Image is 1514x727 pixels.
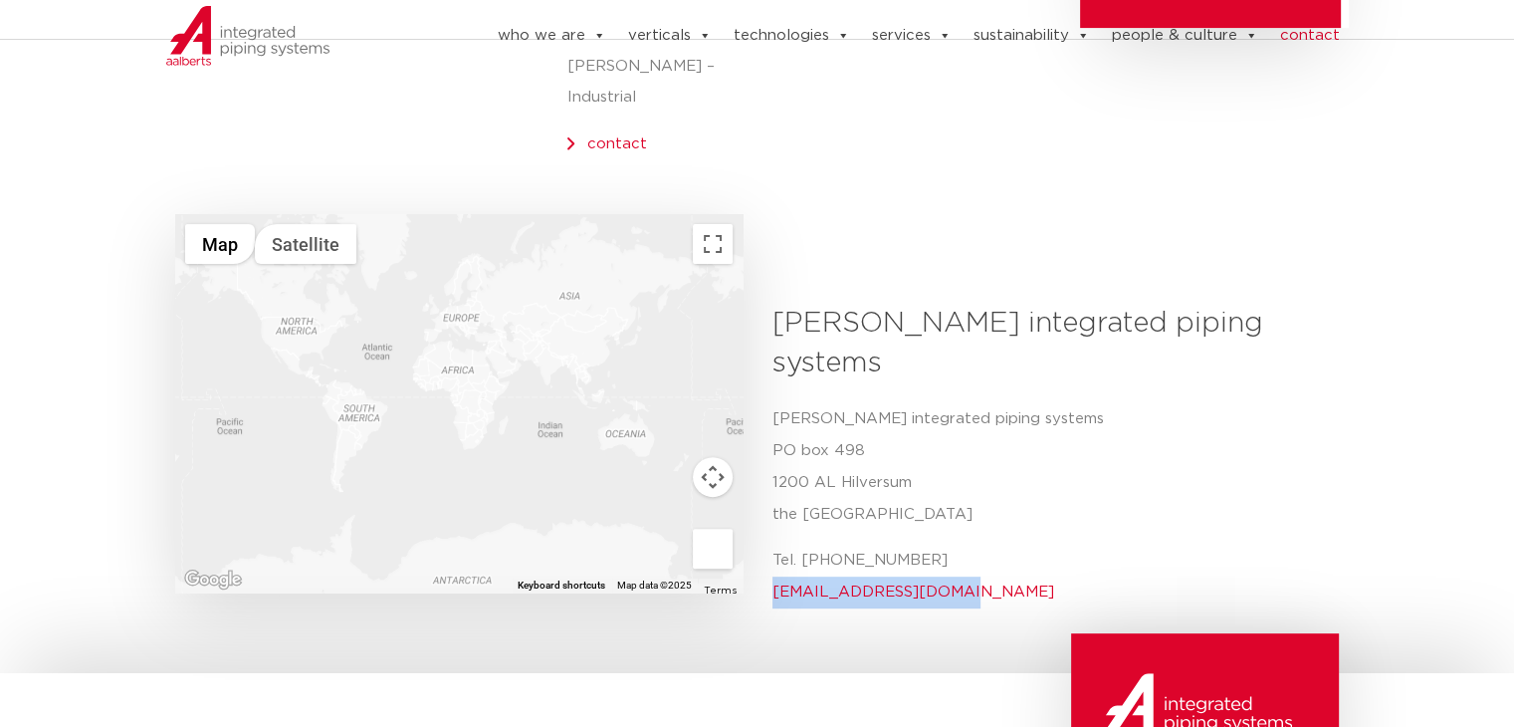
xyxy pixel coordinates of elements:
[255,224,356,264] button: Show satellite imagery
[871,16,951,56] a: services
[627,16,711,56] a: verticals
[772,403,1325,531] p: [PERSON_NAME] integrated piping systems PO box 498 1200 AL Hilversum the [GEOGRAPHIC_DATA]
[772,304,1325,383] h3: [PERSON_NAME] integrated piping systems
[704,586,737,596] a: Terms (opens in new tab)
[497,16,605,56] a: who we are
[1111,16,1257,56] a: people & culture
[617,580,692,591] span: Map data ©2025
[693,457,733,497] button: Map camera controls
[693,529,733,569] button: Drag Pegman onto the map to open Street View
[733,16,849,56] a: technologies
[973,16,1089,56] a: sustainability
[185,224,255,264] button: Show street map
[180,567,246,593] img: Google
[693,224,733,264] button: Toggle fullscreen view
[518,579,605,593] button: Keyboard shortcuts
[587,136,647,151] a: contact
[1279,16,1339,56] a: contact
[772,585,1054,600] a: [EMAIL_ADDRESS][DOMAIN_NAME]
[567,51,749,115] p: [PERSON_NAME] – Industrial
[180,567,246,593] a: Open this area in Google Maps (opens a new window)
[772,545,1325,608] p: Tel. [PHONE_NUMBER]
